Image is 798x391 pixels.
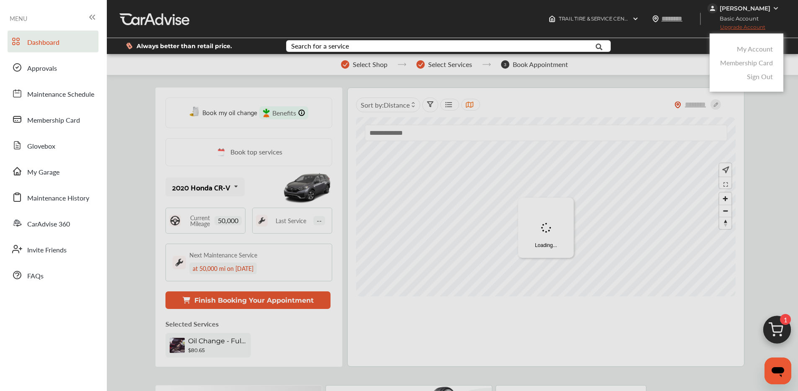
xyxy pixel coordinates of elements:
a: Invite Friends [8,238,98,260]
a: Approvals [8,57,98,78]
a: My Garage [8,160,98,182]
a: Dashboard [8,31,98,52]
div: Search for a service [291,43,349,49]
a: Membership Card [8,108,98,130]
span: CarAdvise 360 [27,219,70,230]
span: Membership Card [27,115,80,126]
span: 1 [780,314,791,325]
span: My Garage [27,167,59,178]
span: Invite Friends [27,245,67,256]
a: Sign Out [747,72,773,81]
span: Approvals [27,63,57,74]
a: FAQs [8,264,98,286]
a: Glovebox [8,134,98,156]
img: cart_icon.3d0951e8.svg [757,312,797,352]
iframe: Button to launch messaging window [764,358,791,384]
img: dollor_label_vector.a70140d1.svg [126,42,132,49]
span: FAQs [27,271,44,282]
span: Maintenance History [27,193,89,204]
a: Membership Card [720,58,773,67]
span: Always better than retail price. [137,43,232,49]
a: CarAdvise 360 [8,212,98,234]
span: Maintenance Schedule [27,89,94,100]
span: MENU [10,15,27,22]
span: Dashboard [27,37,59,48]
a: My Account [737,44,773,54]
a: Maintenance Schedule [8,82,98,104]
span: Glovebox [27,141,55,152]
a: Maintenance History [8,186,98,208]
